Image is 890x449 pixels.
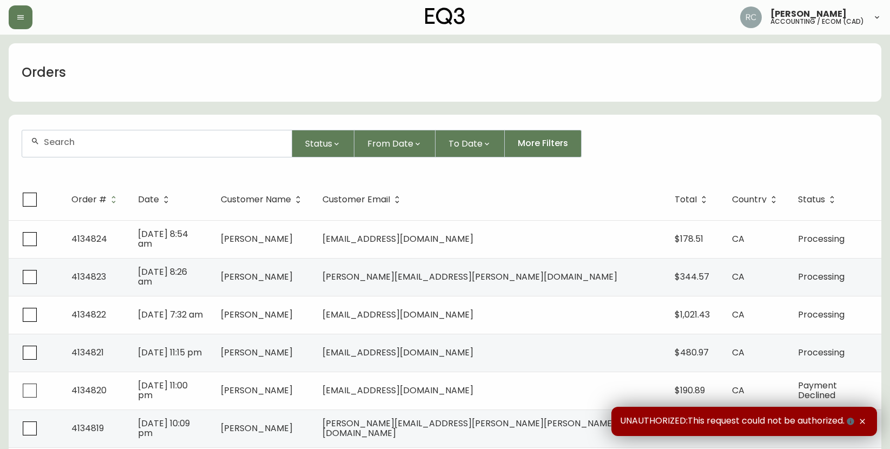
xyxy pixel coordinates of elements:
span: 4134824 [71,233,107,245]
span: Processing [798,308,845,321]
span: To Date [449,137,483,150]
span: 4134822 [71,308,106,321]
span: From Date [367,137,413,150]
span: 4134823 [71,270,106,283]
span: [DATE] 11:15 pm [138,346,202,359]
span: [DATE] 7:32 am [138,308,203,321]
span: 4134820 [71,384,107,397]
span: $178.51 [675,233,703,245]
span: CA [732,346,744,359]
span: [PERSON_NAME] [221,422,293,434]
span: [PERSON_NAME][EMAIL_ADDRESS][PERSON_NAME][DOMAIN_NAME] [322,270,617,283]
button: More Filters [505,130,582,157]
span: [PERSON_NAME] [221,346,293,359]
span: Customer Name [221,195,305,204]
span: [EMAIL_ADDRESS][DOMAIN_NAME] [322,384,473,397]
span: [DATE] 10:09 pm [138,417,190,439]
span: [PERSON_NAME] [770,10,847,18]
button: To Date [436,130,505,157]
span: Processing [798,233,845,245]
span: [PERSON_NAME][EMAIL_ADDRESS][PERSON_NAME][PERSON_NAME][DOMAIN_NAME] [322,417,616,439]
span: Customer Name [221,196,291,203]
img: f4ba4e02bd060be8f1386e3ca455bd0e [740,6,762,28]
span: CA [732,308,744,321]
span: [PERSON_NAME] [221,270,293,283]
span: Total [675,195,711,204]
span: Order # [71,196,107,203]
span: CA [732,270,744,283]
span: Customer Email [322,196,390,203]
span: [EMAIL_ADDRESS][DOMAIN_NAME] [322,233,473,245]
span: Country [732,195,781,204]
span: CA [732,384,744,397]
span: [PERSON_NAME] [221,308,293,321]
span: $190.89 [675,384,705,397]
span: [DATE] 11:00 pm [138,379,188,401]
span: [PERSON_NAME] [221,233,293,245]
span: Total [675,196,697,203]
span: $1,021.43 [675,308,710,321]
span: Processing [798,270,845,283]
span: [EMAIL_ADDRESS][DOMAIN_NAME] [322,308,473,321]
span: Status [305,137,332,150]
span: Date [138,196,159,203]
button: From Date [354,130,436,157]
span: Status [798,195,839,204]
span: [EMAIL_ADDRESS][DOMAIN_NAME] [322,346,473,359]
span: UNAUTHORIZED:This request could not be authorized. [620,415,856,427]
span: [DATE] 8:26 am [138,266,187,288]
span: 4134821 [71,346,104,359]
input: Search [44,137,283,147]
span: More Filters [518,137,568,149]
span: Customer Email [322,195,404,204]
span: $344.57 [675,270,709,283]
span: [DATE] 8:54 am [138,228,188,250]
span: CA [732,233,744,245]
h5: accounting / ecom (cad) [770,18,864,25]
img: logo [425,8,465,25]
span: Payment Declined [798,379,837,401]
span: Status [798,196,825,203]
button: Status [292,130,354,157]
span: Order # [71,195,121,204]
span: [PERSON_NAME] [221,384,293,397]
span: Processing [798,346,845,359]
span: Country [732,196,767,203]
span: Date [138,195,173,204]
span: $480.97 [675,346,709,359]
span: 4134819 [71,422,104,434]
h1: Orders [22,63,66,82]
